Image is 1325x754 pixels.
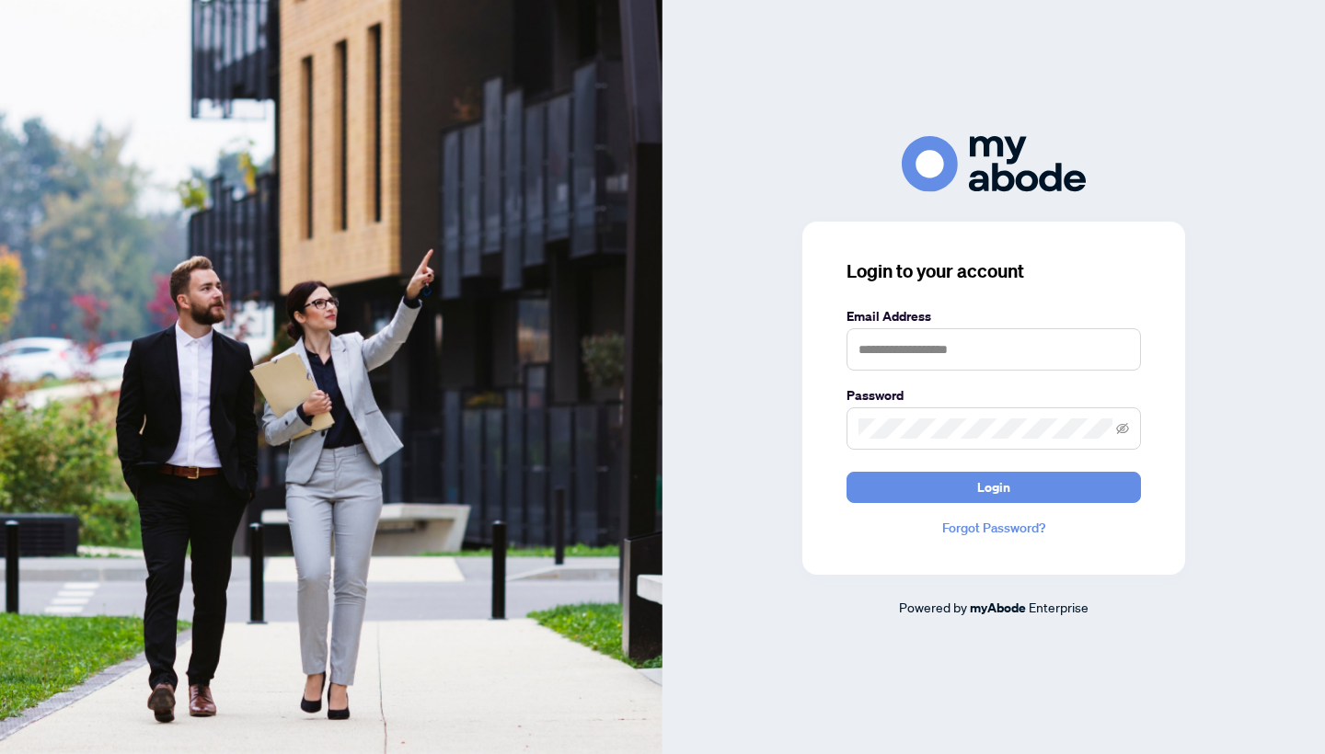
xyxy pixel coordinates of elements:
span: Enterprise [1029,599,1089,615]
span: eye-invisible [1116,422,1129,435]
button: Login [847,472,1141,503]
h3: Login to your account [847,258,1141,284]
img: ma-logo [902,136,1086,192]
span: Login [977,473,1010,502]
span: Powered by [899,599,967,615]
a: Forgot Password? [847,518,1141,538]
a: myAbode [970,598,1026,618]
label: Password [847,385,1141,406]
label: Email Address [847,306,1141,326]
